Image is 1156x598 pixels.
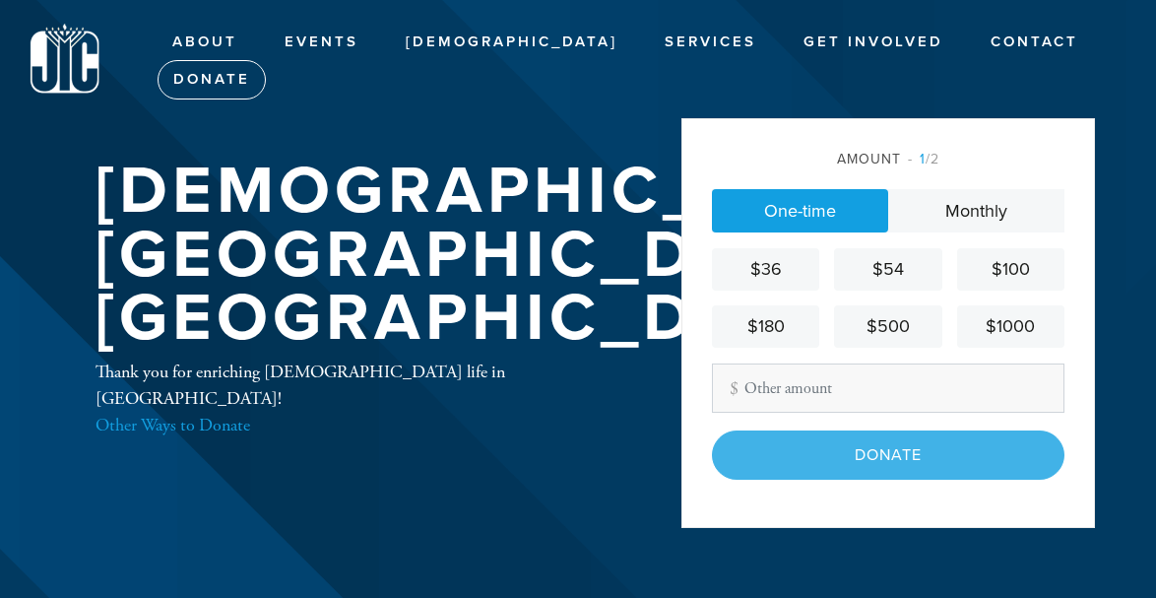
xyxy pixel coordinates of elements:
a: Contact [976,24,1093,61]
a: One-time [712,189,888,233]
div: $100 [965,256,1057,283]
div: Thank you for enriching [DEMOGRAPHIC_DATA] life in [GEOGRAPHIC_DATA]! [96,359,617,438]
a: $1000 [957,305,1064,348]
span: 1 [920,151,926,167]
img: logo%20jic3_1%20copy.png [30,24,99,95]
div: $180 [720,313,811,340]
a: $500 [834,305,941,348]
a: Donate [158,60,266,100]
a: Monthly [888,189,1064,233]
a: $36 [712,248,819,291]
a: $100 [957,248,1064,291]
div: $36 [720,256,811,283]
input: Other amount [712,364,1064,413]
a: $54 [834,248,941,291]
a: $180 [712,305,819,348]
div: Amount [712,149,1064,169]
a: Events [270,24,373,61]
a: [DEMOGRAPHIC_DATA] [391,24,632,61]
div: $54 [842,256,933,283]
a: Get Involved [789,24,958,61]
a: Services [650,24,771,61]
span: /2 [908,151,939,167]
h1: [DEMOGRAPHIC_DATA][GEOGRAPHIC_DATA] [GEOGRAPHIC_DATA] [96,160,919,351]
a: Other Ways to Donate [96,414,250,436]
a: About [158,24,252,61]
div: $500 [842,313,933,340]
div: $1000 [965,313,1057,340]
